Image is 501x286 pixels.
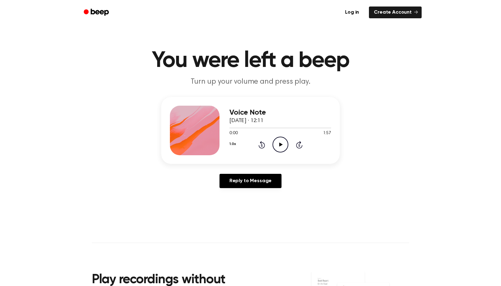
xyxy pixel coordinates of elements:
a: Reply to Message [219,174,282,188]
a: Beep [79,7,114,19]
span: [DATE] · 12:11 [229,118,264,124]
h3: Voice Note [229,108,331,117]
span: 0:00 [229,130,237,137]
span: 1:57 [323,130,331,137]
h1: You were left a beep [92,50,409,72]
button: 1.0x [229,139,236,149]
a: Create Account [369,7,422,18]
p: Turn up your volume and press play. [131,77,370,87]
a: Log in [339,5,365,20]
